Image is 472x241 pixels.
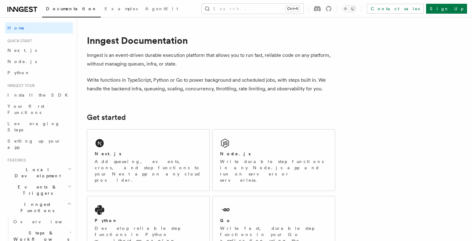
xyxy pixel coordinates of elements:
[87,35,335,46] h1: Inngest Documentation
[5,164,73,181] button: Local Development
[367,4,424,14] a: Contact sales
[42,2,101,17] a: Documentation
[87,113,126,122] a: Get started
[7,93,72,98] span: Install the SDK
[5,45,73,56] a: Next.js
[220,217,231,224] h2: Go
[5,181,73,199] button: Events & Triggers
[7,48,37,53] span: Next.js
[13,219,77,224] span: Overview
[5,56,73,67] a: Node.js
[95,151,121,157] h2: Next.js
[95,158,202,183] p: Add queueing, events, crons, and step functions to your Next app on any cloud provider.
[11,216,73,227] a: Overview
[220,151,251,157] h2: Node.js
[5,158,26,163] span: Features
[142,2,182,17] a: AgentKit
[105,6,138,11] span: Examples
[87,76,335,93] p: Write functions in TypeScript, Python or Go to power background and scheduled jobs, with steps bu...
[5,101,73,118] a: Your first Functions
[7,70,30,75] span: Python
[286,6,300,12] kbd: Ctrl+K
[212,129,335,191] a: Node.jsWrite durable step functions in any Node.js app and run on servers or serverless.
[5,135,73,153] a: Setting up your app
[5,89,73,101] a: Install the SDK
[5,67,73,78] a: Python
[87,129,210,191] a: Next.jsAdd queueing, events, crons, and step functions to your Next app on any cloud provider.
[46,6,97,11] span: Documentation
[5,22,73,34] a: Home
[220,158,327,183] p: Write durable step functions in any Node.js app and run on servers or serverless.
[342,5,357,12] button: Toggle dark mode
[95,217,118,224] h2: Python
[5,199,73,216] button: Inngest Functions
[202,4,303,14] button: Search...Ctrl+K
[7,104,44,115] span: Your first Functions
[5,83,35,88] span: Inngest tour
[426,4,467,14] a: Sign Up
[7,59,37,64] span: Node.js
[5,118,73,135] a: Leveraging Steps
[7,139,61,150] span: Setting up your app
[101,2,142,17] a: Examples
[5,201,67,214] span: Inngest Functions
[5,39,32,43] span: Quick start
[7,121,60,132] span: Leveraging Steps
[5,166,68,179] span: Local Development
[5,184,68,196] span: Events & Triggers
[87,51,335,68] p: Inngest is an event-driven durable execution platform that allows you to run fast, reliable code ...
[7,25,25,31] span: Home
[145,6,178,11] span: AgentKit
